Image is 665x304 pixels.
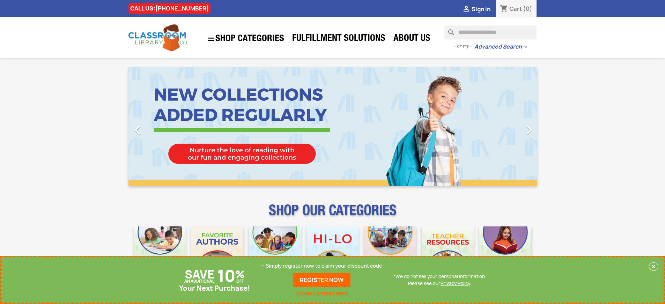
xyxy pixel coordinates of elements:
i: search [444,26,453,34]
p: SHOP OUR CATEGORIES [128,208,537,221]
span: - or try - [454,43,474,50]
span: → [522,43,527,50]
a: About Us [390,32,434,46]
i:  [129,121,146,139]
img: CLC_HiLo_Mobile.jpg [306,226,359,278]
img: CLC_Phonics_And_Decodables_Mobile.jpg [249,226,301,278]
a: Fulfillment Solutions [289,32,389,46]
i:  [207,35,215,43]
a: Advanced Search→ [474,43,527,50]
img: CLC_Dyslexia_Mobile.jpg [479,226,531,278]
i: shopping_cart [500,5,508,13]
a: Previous [128,67,190,186]
img: CLC_Bulk_Mobile.jpg [134,226,186,278]
input: Search [444,26,537,39]
img: CLC_Fiction_Nonfiction_Mobile.jpg [364,226,416,278]
img: Classroom Library Company [128,24,188,51]
a: Next [475,67,537,186]
a: SHOP CATEGORIES [204,31,288,46]
i:  [462,5,471,14]
div: CALL US: [128,3,210,14]
span: (0) [523,5,532,13]
ul: Carousel container [128,67,537,186]
a:  Sign in [462,5,490,13]
img: CLC_Teacher_Resources_Mobile.jpg [422,226,474,278]
i:  [520,121,538,139]
img: CLC_Favorite_Authors_Mobile.jpg [191,226,243,278]
a: [PHONE_NUMBER] [155,5,209,12]
span: Sign in [472,5,490,13]
span: Cart [509,5,522,13]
